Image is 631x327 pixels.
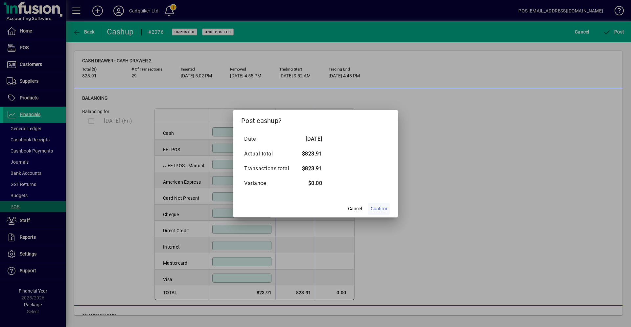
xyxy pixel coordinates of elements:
h2: Post cashup? [233,110,398,129]
button: Cancel [344,203,365,215]
span: Cancel [348,205,362,212]
td: $0.00 [296,176,322,191]
td: Actual total [244,147,296,161]
td: Date [244,132,296,147]
td: $823.91 [296,147,322,161]
button: Confirm [368,203,390,215]
td: Transactions total [244,161,296,176]
td: Variance [244,176,296,191]
span: Confirm [371,205,387,212]
td: $823.91 [296,161,322,176]
td: [DATE] [296,132,322,147]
